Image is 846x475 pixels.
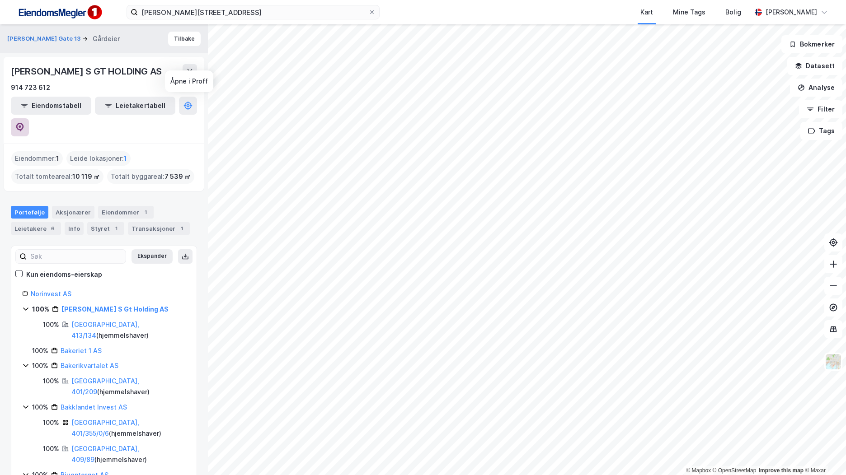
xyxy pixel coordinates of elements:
[43,376,59,387] div: 100%
[107,169,194,184] div: Totalt byggareal :
[673,7,705,18] div: Mine Tags
[43,417,59,428] div: 100%
[43,319,59,330] div: 100%
[93,33,120,44] div: Gårdeier
[71,321,139,339] a: [GEOGRAPHIC_DATA], 413/134
[177,224,186,233] div: 1
[71,443,186,465] div: ( hjemmelshaver )
[128,222,190,235] div: Transaksjoner
[112,224,121,233] div: 1
[725,7,741,18] div: Bolig
[11,222,61,235] div: Leietakere
[71,377,139,396] a: [GEOGRAPHIC_DATA], 401/209
[11,151,63,166] div: Eiendommer :
[164,171,191,182] span: 7 539 ㎡
[787,57,842,75] button: Datasett
[26,269,102,280] div: Kun eiendoms-eierskap
[124,153,127,164] span: 1
[640,7,653,18] div: Kart
[800,122,842,140] button: Tags
[11,82,50,93] div: 914 723 612
[801,432,846,475] iframe: Chat Widget
[61,305,169,313] a: [PERSON_NAME] S Gt Holding AS
[132,249,173,264] button: Ekspander
[790,79,842,97] button: Analyse
[141,208,150,217] div: 1
[32,345,48,356] div: 100%
[799,100,842,118] button: Filter
[71,419,139,437] a: [GEOGRAPHIC_DATA], 401/355/0/6
[87,222,124,235] div: Styret
[138,5,368,19] input: Søk på adresse, matrikkel, gårdeiere, leietakere eller personer
[52,206,94,219] div: Aksjonærer
[11,206,48,219] div: Portefølje
[11,64,164,79] div: [PERSON_NAME] S GT HOLDING AS
[11,169,103,184] div: Totalt tomteareal :
[766,7,817,18] div: [PERSON_NAME]
[43,443,59,454] div: 100%
[32,360,48,371] div: 100%
[7,34,82,43] button: [PERSON_NAME] Gate 13
[14,2,105,23] img: F4PB6Px+NJ5v8B7XTbfpPpyloAAAAASUVORK5CYII=
[713,467,757,474] a: OpenStreetMap
[65,222,84,235] div: Info
[31,290,71,298] a: Norinvest AS
[66,151,131,166] div: Leide lokasjoner :
[48,224,57,233] div: 6
[825,353,842,370] img: Z
[686,467,711,474] a: Mapbox
[71,417,186,439] div: ( hjemmelshaver )
[27,250,126,263] input: Søk
[95,97,175,115] button: Leietakertabell
[61,362,118,369] a: Bakerikvartalet AS
[98,206,154,219] div: Eiendommer
[168,32,201,46] button: Tilbake
[801,432,846,475] div: Kontrollprogram for chat
[32,304,49,315] div: 100%
[759,467,804,474] a: Improve this map
[781,35,842,53] button: Bokmerker
[71,376,186,397] div: ( hjemmelshaver )
[11,97,91,115] button: Eiendomstabell
[61,347,102,354] a: Bakeriet 1 AS
[32,402,48,413] div: 100%
[71,445,139,463] a: [GEOGRAPHIC_DATA], 409/89
[72,171,100,182] span: 10 119 ㎡
[56,153,59,164] span: 1
[71,319,186,341] div: ( hjemmelshaver )
[61,403,127,411] a: Bakklandet Invest AS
